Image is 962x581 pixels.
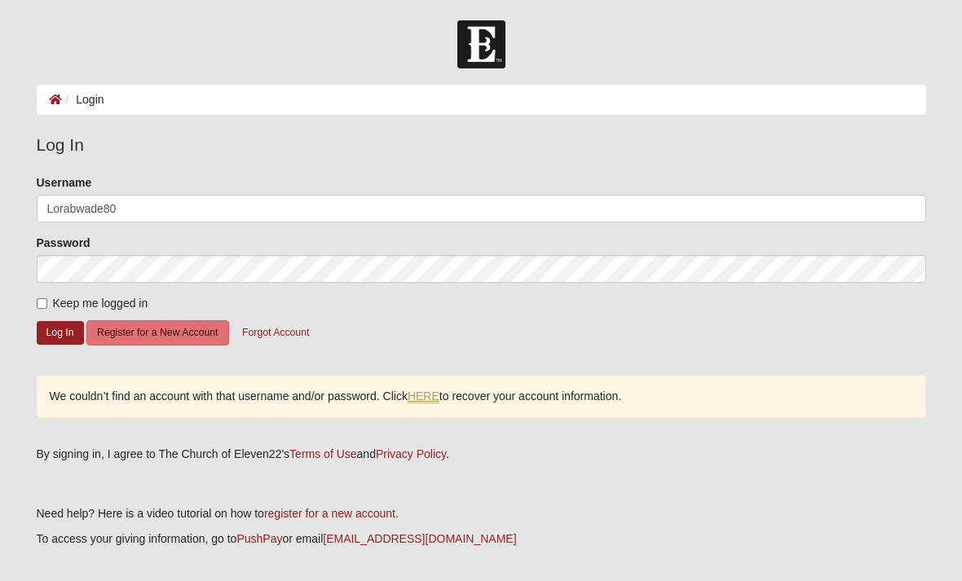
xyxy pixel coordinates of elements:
[236,532,282,545] a: PushPay
[37,298,47,309] input: Keep me logged in
[264,507,395,520] a: register for a new account
[37,375,926,418] div: We couldn’t find an account with that username and/or password. Click to recover your account inf...
[37,446,926,463] div: By signing in, I agree to The Church of Eleven22's and .
[408,390,439,403] a: HERE
[457,20,505,68] img: Church of Eleven22 Logo
[37,132,926,158] legend: Log In
[37,505,926,522] p: Need help? Here is a video tutorial on how to .
[86,320,228,346] button: Register for a New Account
[376,447,446,460] a: Privacy Policy
[62,91,104,108] li: Login
[323,532,516,545] a: [EMAIL_ADDRESS][DOMAIN_NAME]
[37,530,926,548] p: To access your giving information, go to or email
[53,297,148,310] span: Keep me logged in
[232,320,320,346] button: Forgot Account
[37,321,84,345] button: Log In
[37,174,92,191] label: Username
[289,447,356,460] a: Terms of Use
[37,235,90,251] label: Password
